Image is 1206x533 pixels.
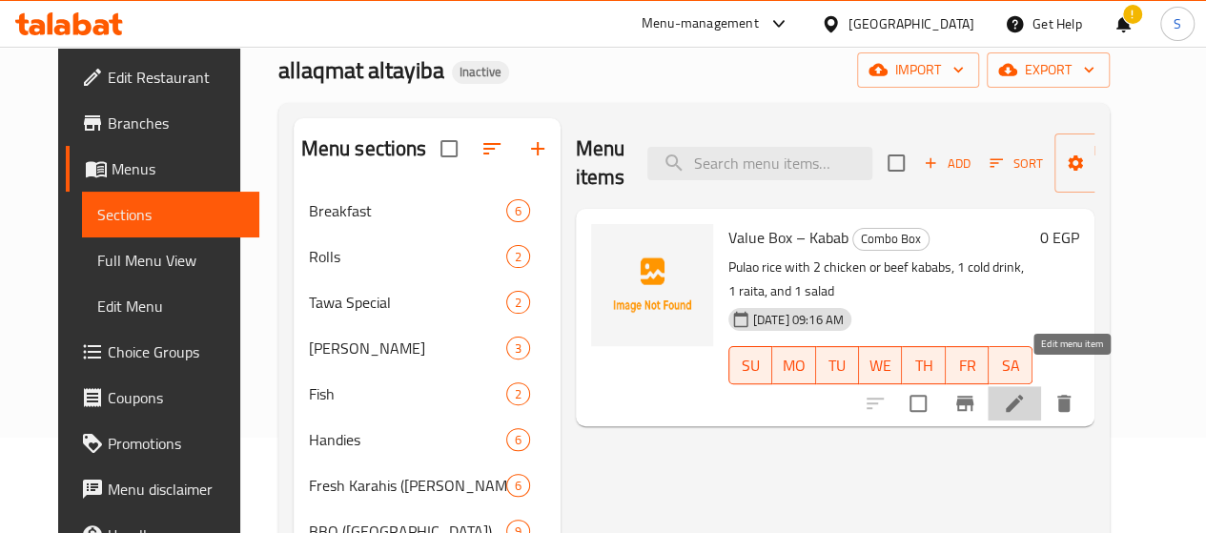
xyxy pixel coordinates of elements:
[66,100,259,146] a: Branches
[853,228,929,250] span: Combo Box
[977,149,1054,178] span: Sort items
[824,352,851,379] span: TU
[108,340,244,363] span: Choice Groups
[506,382,530,405] div: items
[946,346,989,384] button: FR
[876,143,916,183] span: Select section
[746,311,851,329] span: [DATE] 09:16 AM
[728,256,1032,303] p: Pulao rice with 2 chicken or beef kababs, 1 cold drink, 1 raita, and 1 salad
[647,147,872,180] input: search
[309,382,506,405] span: Fish
[507,431,529,449] span: 6
[112,157,244,180] span: Menus
[309,245,506,268] span: Rolls
[506,474,530,497] div: items
[1070,139,1167,187] span: Manage items
[309,474,506,497] div: Fresh Karahis (Qadeemi Lakshmi Chowk)
[942,380,988,426] button: Branch-specific-item
[507,477,529,495] span: 6
[996,352,1024,379] span: SA
[66,54,259,100] a: Edit Restaurant
[294,417,561,462] div: Handies6
[506,291,530,314] div: items
[507,294,529,312] span: 2
[301,134,427,163] h2: Menu sections
[772,346,815,384] button: MO
[506,199,530,222] div: items
[780,352,807,379] span: MO
[506,245,530,268] div: items
[309,199,506,222] span: Breakfast
[97,203,244,226] span: Sections
[309,474,506,497] span: Fresh Karahis ([PERSON_NAME])
[910,352,937,379] span: TH
[816,346,859,384] button: TU
[857,52,979,88] button: import
[82,192,259,237] a: Sections
[309,337,506,359] div: Bohat Khas
[309,337,506,359] span: [PERSON_NAME]
[921,153,972,174] span: Add
[990,153,1042,174] span: Sort
[97,249,244,272] span: Full Menu View
[872,58,964,82] span: import
[737,352,765,379] span: SU
[82,237,259,283] a: Full Menu View
[108,386,244,409] span: Coupons
[507,248,529,266] span: 2
[66,375,259,420] a: Coupons
[987,52,1110,88] button: export
[591,224,713,346] img: Value Box – Kabab
[66,329,259,375] a: Choice Groups
[452,61,509,84] div: Inactive
[82,283,259,329] a: Edit Menu
[429,129,469,169] span: Select all sections
[309,428,506,451] span: Handies
[1041,380,1087,426] button: delete
[985,149,1047,178] button: Sort
[469,126,515,172] span: Sort sections
[108,432,244,455] span: Promotions
[953,352,981,379] span: FR
[898,383,938,423] span: Select to update
[916,149,977,178] span: Add item
[507,202,529,220] span: 6
[278,49,444,92] span: allaqmat altayiba
[294,462,561,508] div: Fresh Karahis ([PERSON_NAME])6
[108,112,244,134] span: Branches
[848,13,974,34] div: [GEOGRAPHIC_DATA]
[852,228,930,251] div: Combo Box
[66,466,259,512] a: Menu disclaimer
[108,478,244,501] span: Menu disclaimer
[989,346,1032,384] button: SA
[66,420,259,466] a: Promotions
[728,223,848,252] span: Value Box – Kabab
[642,12,759,35] div: Menu-management
[867,352,894,379] span: WE
[1002,58,1094,82] span: export
[515,126,561,172] button: Add section
[294,371,561,417] div: Fish2
[294,325,561,371] div: [PERSON_NAME]3
[1174,13,1181,34] span: S
[452,64,509,80] span: Inactive
[97,295,244,318] span: Edit Menu
[916,149,977,178] button: Add
[294,234,561,279] div: Rolls2
[1054,133,1182,193] button: Manage items
[859,346,902,384] button: WE
[507,339,529,358] span: 3
[902,346,945,384] button: TH
[66,146,259,192] a: Menus
[294,188,561,234] div: Breakfast6
[507,385,529,403] span: 2
[309,291,506,314] span: Tawa Special
[108,66,244,89] span: Edit Restaurant
[294,279,561,325] div: Tawa Special2
[1040,224,1079,251] h6: 0 EGP
[728,346,772,384] button: SU
[506,337,530,359] div: items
